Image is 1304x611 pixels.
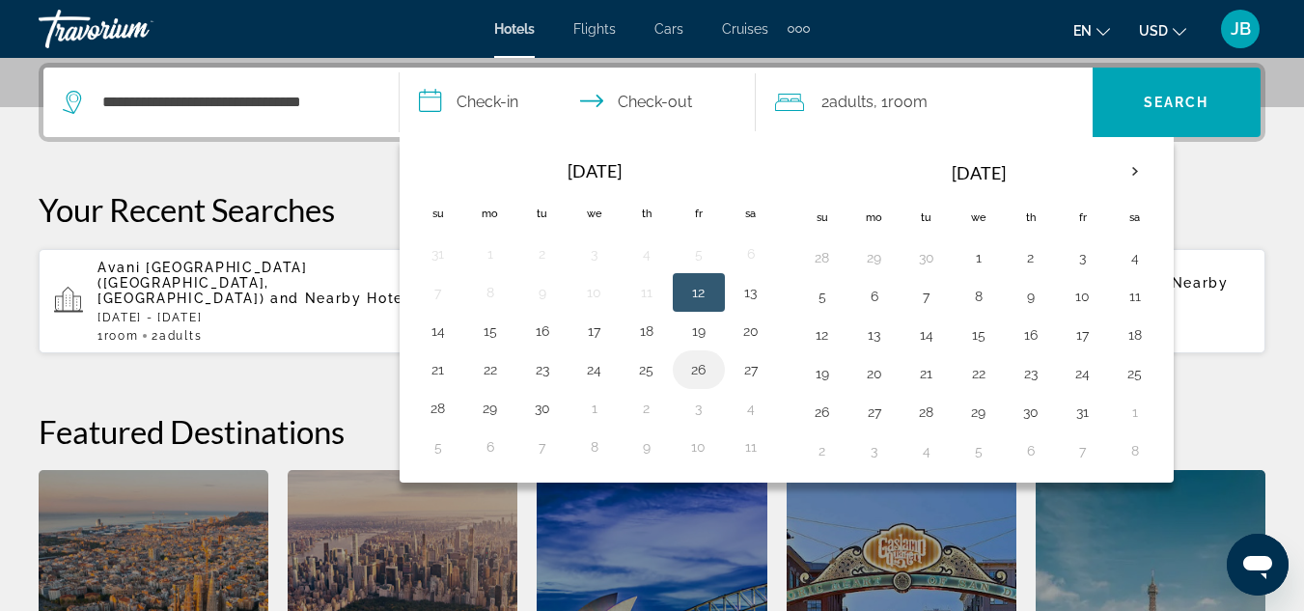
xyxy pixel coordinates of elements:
[97,260,308,306] span: Avani [GEOGRAPHIC_DATA] ([GEOGRAPHIC_DATA], [GEOGRAPHIC_DATA])
[1120,244,1151,271] button: Day 4
[579,240,610,267] button: Day 3
[859,283,890,310] button: Day 6
[722,21,768,37] a: Cruises
[1109,150,1161,194] button: Next month
[573,21,616,37] a: Flights
[579,279,610,306] button: Day 10
[859,437,890,464] button: Day 3
[911,399,942,426] button: Day 28
[735,240,766,267] button: Day 6
[929,275,1229,306] span: and Nearby Hotels
[683,240,714,267] button: Day 5
[683,395,714,422] button: Day 3
[1144,95,1209,110] span: Search
[821,89,874,116] span: 2
[1120,321,1151,348] button: Day 18
[963,399,994,426] button: Day 29
[859,321,890,348] button: Day 13
[911,244,942,271] button: Day 30
[97,311,419,324] p: [DATE] - [DATE]
[1015,321,1046,348] button: Day 16
[579,356,610,383] button: Day 24
[1015,437,1046,464] button: Day 6
[1139,16,1186,44] button: Change currency
[683,279,714,306] button: Day 12
[527,318,558,345] button: Day 16
[735,279,766,306] button: Day 13
[963,244,994,271] button: Day 1
[1120,360,1151,387] button: Day 25
[475,356,506,383] button: Day 22
[475,395,506,422] button: Day 29
[963,321,994,348] button: Day 15
[423,356,454,383] button: Day 21
[788,14,810,44] button: Extra navigation items
[888,93,928,111] span: Room
[807,283,838,310] button: Day 5
[829,93,874,111] span: Adults
[874,89,928,116] span: , 1
[1073,16,1110,44] button: Change language
[911,437,942,464] button: Day 4
[859,244,890,271] button: Day 29
[423,318,454,345] button: Day 14
[735,433,766,460] button: Day 11
[527,395,558,422] button: Day 30
[631,318,662,345] button: Day 18
[631,433,662,460] button: Day 9
[1227,534,1289,596] iframe: Button to launch messaging window
[1231,19,1251,39] span: JB
[39,4,232,54] a: Travorium
[756,68,1093,137] button: Travelers: 2 adults, 0 children
[1139,23,1168,39] span: USD
[494,21,535,37] a: Hotels
[475,240,506,267] button: Day 1
[579,433,610,460] button: Day 8
[631,395,662,422] button: Day 2
[848,150,1109,196] th: [DATE]
[859,360,890,387] button: Day 20
[475,433,506,460] button: Day 6
[631,279,662,306] button: Day 11
[683,356,714,383] button: Day 26
[735,395,766,422] button: Day 4
[911,283,942,310] button: Day 7
[1120,399,1151,426] button: Day 1
[631,356,662,383] button: Day 25
[39,412,1265,451] h2: Featured Destinations
[423,240,454,267] button: Day 31
[807,244,838,271] button: Day 28
[631,240,662,267] button: Day 4
[654,21,683,37] a: Cars
[1073,23,1092,39] span: en
[423,433,454,460] button: Day 5
[911,360,942,387] button: Day 21
[270,291,418,306] span: and Nearby Hotels
[1068,360,1098,387] button: Day 24
[1015,399,1046,426] button: Day 30
[1093,68,1261,137] button: Search
[400,68,756,137] button: Check in and out dates
[963,283,994,310] button: Day 8
[911,321,942,348] button: Day 14
[807,360,838,387] button: Day 19
[683,433,714,460] button: Day 10
[1068,321,1098,348] button: Day 17
[464,150,725,192] th: [DATE]
[859,399,890,426] button: Day 27
[475,279,506,306] button: Day 8
[963,360,994,387] button: Day 22
[1068,244,1098,271] button: Day 3
[735,356,766,383] button: Day 27
[159,329,202,343] span: Adults
[1120,437,1151,464] button: Day 8
[97,329,138,343] span: 1
[527,279,558,306] button: Day 9
[43,68,1261,137] div: Search widget
[104,329,139,343] span: Room
[39,190,1265,229] p: Your Recent Searches
[807,437,838,464] button: Day 2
